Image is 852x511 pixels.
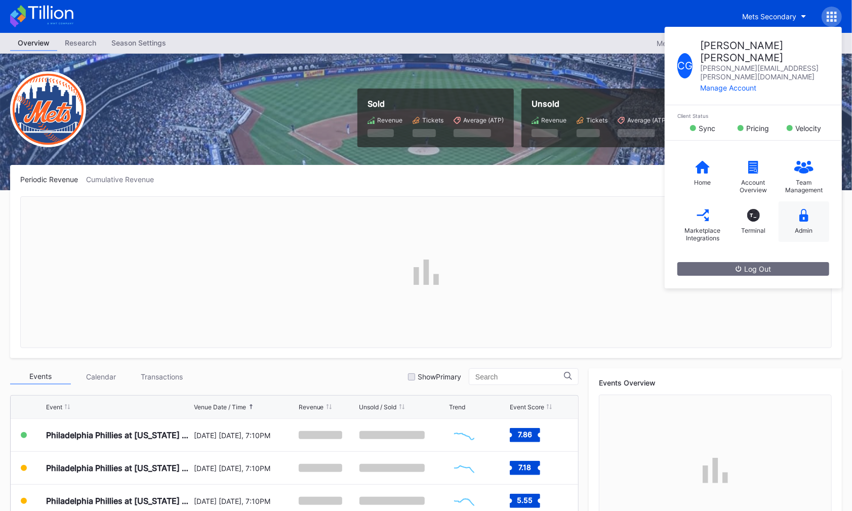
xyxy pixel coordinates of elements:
[418,372,461,381] div: Show Primary
[449,403,465,411] div: Trend
[795,124,821,133] div: Velocity
[46,463,191,473] div: Philadelphia Phillies at [US_STATE] Mets (SNY Players Pins Featuring [PERSON_NAME], [PERSON_NAME]...
[46,430,191,440] div: Philadelphia Phillies at [US_STATE] Mets
[741,227,765,234] div: Terminal
[518,430,532,439] text: 7.86
[700,83,829,92] div: Manage Account
[682,227,723,242] div: Marketplace Integrations
[71,369,132,385] div: Calendar
[132,369,192,385] div: Transactions
[735,7,814,26] button: Mets Secondary
[700,39,829,64] div: [PERSON_NAME] [PERSON_NAME]
[677,53,693,78] div: C G
[784,179,824,194] div: Team Management
[368,99,504,109] div: Sold
[104,35,174,50] div: Season Settings
[20,175,86,184] div: Periodic Revenue
[742,12,796,21] div: Mets Secondary
[599,378,832,387] div: Events Overview
[359,403,397,411] div: Unsold / Sold
[677,262,829,276] button: Log Out
[475,373,564,381] input: Search
[10,71,86,147] img: New-York-Mets-Transparent.png
[586,116,607,124] div: Tickets
[733,179,774,194] div: Account Overview
[519,463,532,472] text: 7.18
[652,36,745,50] button: Mets Secondary 2025
[532,99,668,109] div: Unsold
[86,175,162,184] div: Cumulative Revenue
[627,116,668,124] div: Average (ATP)
[194,464,296,473] div: [DATE] [DATE], 7:10PM
[699,124,715,133] div: Sync
[657,39,730,48] div: Mets Secondary 2025
[10,369,71,385] div: Events
[299,403,324,411] div: Revenue
[541,116,566,124] div: Revenue
[449,455,479,481] svg: Chart title
[449,422,479,448] svg: Chart title
[746,124,769,133] div: Pricing
[463,116,504,124] div: Average (ATP)
[104,35,174,51] a: Season Settings
[795,227,813,234] div: Admin
[194,431,296,440] div: [DATE] [DATE], 7:10PM
[695,179,711,186] div: Home
[510,403,544,411] div: Event Score
[736,265,771,273] div: Log Out
[57,35,104,51] a: Research
[517,496,533,504] text: 5.55
[677,113,829,119] div: Client Status
[747,209,760,222] div: T_
[422,116,443,124] div: Tickets
[194,497,296,505] div: [DATE] [DATE], 7:10PM
[194,403,246,411] div: Venue Date / Time
[46,496,191,506] div: Philadelphia Phillies at [US_STATE] Mets
[377,116,402,124] div: Revenue
[700,64,829,81] div: [PERSON_NAME][EMAIL_ADDRESS][PERSON_NAME][DOMAIN_NAME]
[10,35,57,51] a: Overview
[57,35,104,50] div: Research
[46,403,62,411] div: Event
